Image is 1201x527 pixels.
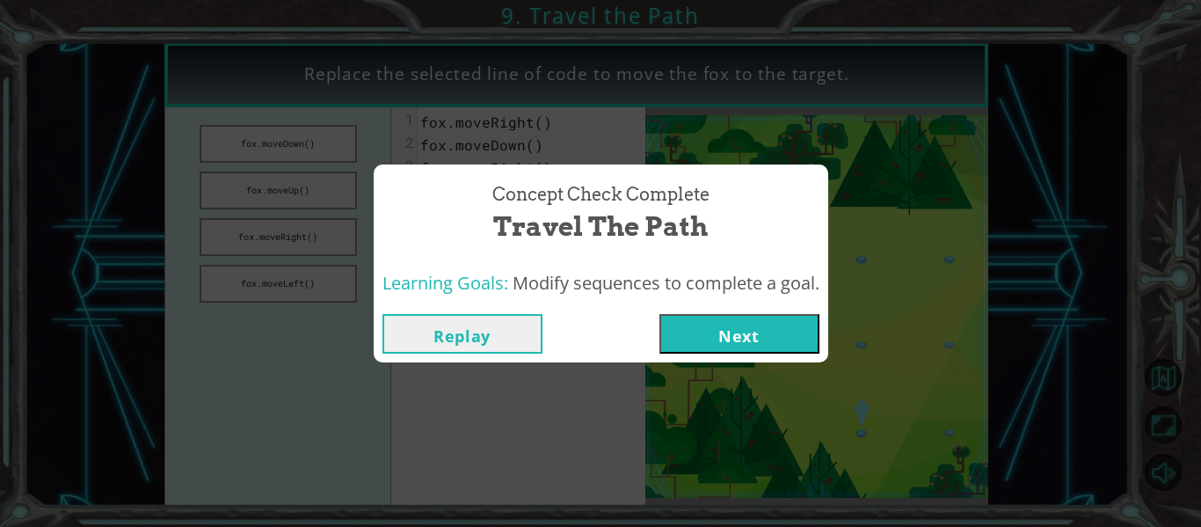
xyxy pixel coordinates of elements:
[513,271,819,295] span: Modify sequences to complete a goal.
[382,314,542,354] button: Replay
[382,271,508,295] span: Learning Goals:
[659,314,819,354] button: Next
[493,208,708,245] span: Travel the Path
[492,182,710,208] span: Concept Check Complete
